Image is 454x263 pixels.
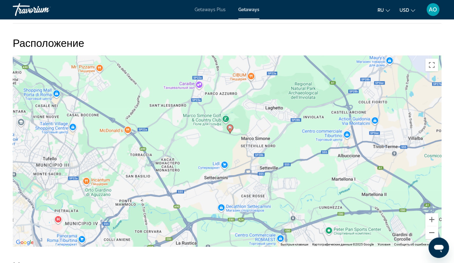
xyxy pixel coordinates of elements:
[400,8,409,13] span: USD
[425,59,438,71] button: Включить полноэкранный режим
[425,3,441,16] button: User Menu
[378,8,384,13] span: ru
[14,238,35,247] img: Google
[312,243,374,246] span: Картографические данные ©2025 Google
[429,237,449,258] iframe: Кнопка запуска окна обмена сообщениями
[425,226,438,239] button: Уменьшить
[394,243,439,246] a: Сообщить об ошибке на карте
[195,7,226,12] a: Getaways Plus
[400,5,415,15] button: Change currency
[13,1,76,18] a: Travorium
[425,213,438,226] button: Увеличить
[378,243,390,246] a: Условия (ссылка откроется в новой вкладке)
[429,6,437,13] span: AO
[13,36,441,49] h2: Расположение
[378,5,390,15] button: Change language
[238,7,259,12] a: Getaways
[281,242,308,247] button: Быстрые клавиши
[14,238,35,247] a: Открыть эту область в Google Картах (в новом окне)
